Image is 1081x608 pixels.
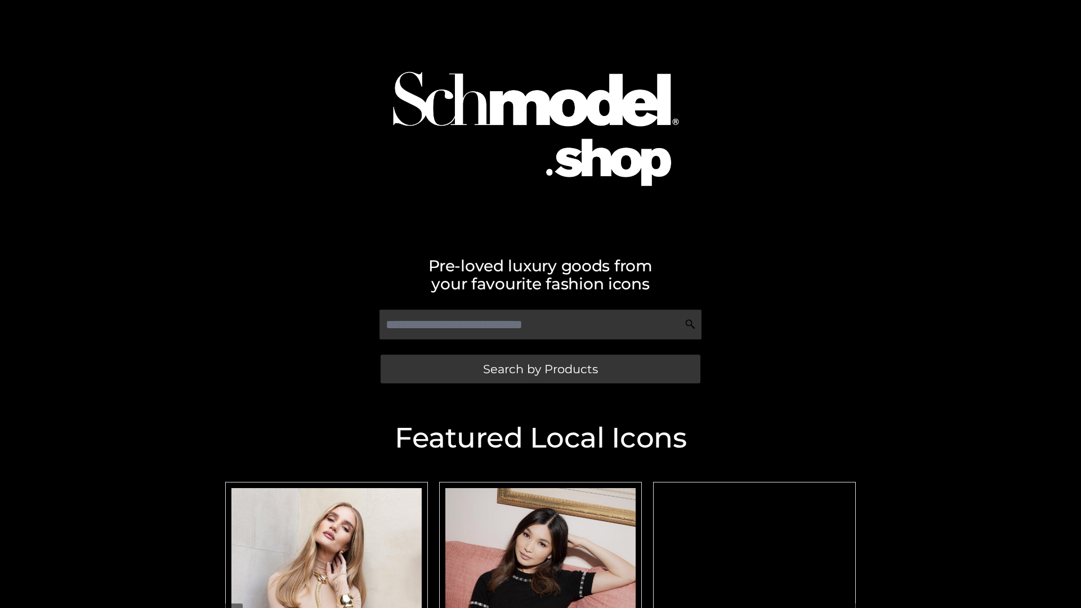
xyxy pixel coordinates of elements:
[220,424,861,452] h2: Featured Local Icons​
[220,257,861,293] h2: Pre-loved luxury goods from your favourite fashion icons
[685,319,696,330] img: Search Icon
[381,355,700,383] a: Search by Products
[483,363,598,375] span: Search by Products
